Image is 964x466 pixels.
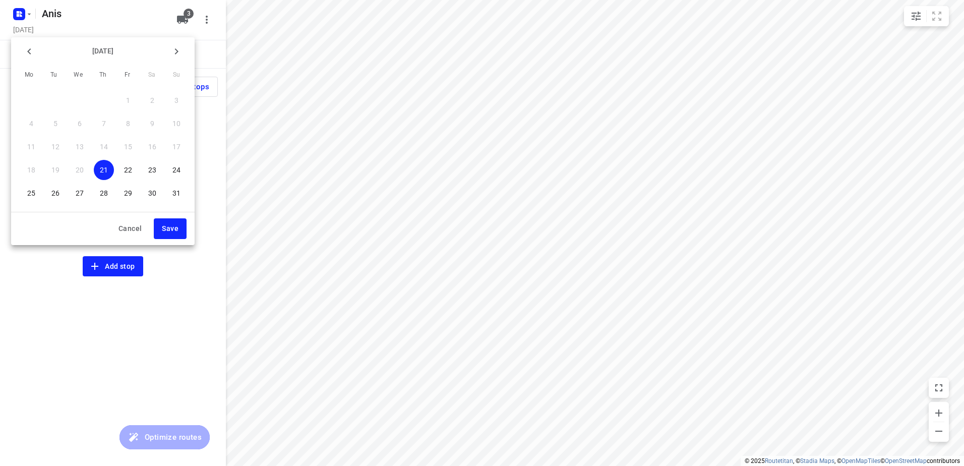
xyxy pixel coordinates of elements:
button: 19 [45,160,66,180]
p: 19 [51,165,59,175]
p: 15 [124,142,132,152]
p: 26 [51,188,59,198]
span: Cancel [118,222,142,235]
button: 20 [70,160,90,180]
span: Su [167,70,186,80]
button: 1 [118,90,138,110]
button: 21 [94,160,114,180]
button: 2 [142,90,162,110]
button: 18 [21,160,41,180]
button: 8 [118,113,138,134]
button: 22 [118,160,138,180]
p: 20 [76,165,84,175]
p: 14 [100,142,108,152]
p: 16 [148,142,156,152]
button: Save [154,218,187,239]
p: 31 [172,188,180,198]
p: [DATE] [39,46,166,56]
button: 25 [21,183,41,203]
button: 26 [45,183,66,203]
span: Save [162,222,178,235]
button: 15 [118,137,138,157]
button: 5 [45,113,66,134]
p: 6 [78,119,82,129]
button: 28 [94,183,114,203]
p: 23 [148,165,156,175]
p: 29 [124,188,132,198]
p: 22 [124,165,132,175]
button: 9 [142,113,162,134]
button: 3 [166,90,187,110]
span: Tu [45,70,63,80]
button: 24 [166,160,187,180]
p: 12 [51,142,59,152]
button: 30 [142,183,162,203]
button: 12 [45,137,66,157]
button: 13 [70,137,90,157]
button: 17 [166,137,187,157]
p: 2 [150,95,154,105]
p: 5 [53,119,57,129]
button: 29 [118,183,138,203]
p: 7 [102,119,106,129]
span: Mo [20,70,38,80]
p: 10 [172,119,180,129]
button: 14 [94,137,114,157]
span: We [69,70,87,80]
p: 21 [100,165,108,175]
p: 18 [27,165,35,175]
p: 11 [27,142,35,152]
p: 28 [100,188,108,198]
button: 16 [142,137,162,157]
button: 23 [142,160,162,180]
span: Fr [118,70,137,80]
p: 9 [150,119,154,129]
p: 13 [76,142,84,152]
p: 3 [174,95,178,105]
p: 25 [27,188,35,198]
button: Cancel [110,218,150,239]
span: Th [94,70,112,80]
p: 30 [148,188,156,198]
button: 11 [21,137,41,157]
p: 8 [126,119,130,129]
p: 17 [172,142,180,152]
button: 10 [166,113,187,134]
button: 4 [21,113,41,134]
p: 24 [172,165,180,175]
p: 1 [126,95,130,105]
button: 27 [70,183,90,203]
button: 31 [166,183,187,203]
p: 4 [29,119,33,129]
button: 7 [94,113,114,134]
span: Sa [143,70,161,80]
button: 6 [70,113,90,134]
p: 27 [76,188,84,198]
